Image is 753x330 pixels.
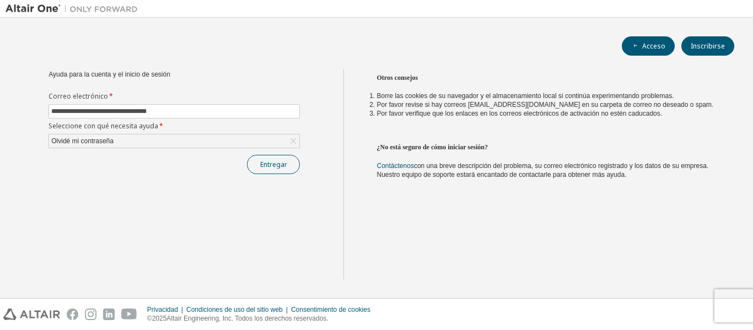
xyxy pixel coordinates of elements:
[186,306,283,313] font: Condiciones de uso del sitio web
[49,71,170,78] font: Ayuda para la cuenta y el inicio de sesión
[152,315,167,322] font: 2025
[51,137,114,145] font: Olvidé mi contraseña
[49,121,158,131] font: Seleccione con qué necesita ayuda
[85,309,96,320] img: instagram.svg
[147,306,178,313] font: Privacidad
[691,41,725,51] font: Inscribirse
[6,3,143,14] img: Altair Uno
[622,36,675,56] button: Acceso
[377,162,414,170] a: Contáctenos
[67,309,78,320] img: facebook.svg
[3,309,60,320] img: altair_logo.svg
[49,134,299,148] div: Olvidé mi contraseña
[260,160,287,169] font: Entregar
[49,91,108,101] font: Correo electrónico
[377,74,418,82] font: Otros consejos
[103,309,115,320] img: linkedin.svg
[377,143,488,151] font: ¿No está seguro de cómo iniciar sesión?
[121,309,137,320] img: youtube.svg
[377,92,674,100] font: Borre las cookies de su navegador y el almacenamiento local si continúa experimentando problemas.
[377,162,709,178] font: con una breve descripción del problema, su correo electrónico registrado y los datos de su empres...
[377,101,714,109] font: Por favor revise si hay correos [EMAIL_ADDRESS][DOMAIN_NAME] en su carpeta de correo no deseado o...
[642,41,665,51] font: Acceso
[247,155,300,174] button: Entregar
[166,315,328,322] font: Altair Engineering, Inc. Todos los derechos reservados.
[147,315,152,322] font: ©
[377,110,663,117] font: Por favor verifique que los enlaces en los correos electrónicos de activación no estén caducados.
[681,36,734,56] button: Inscribirse
[291,306,370,313] font: Consentimiento de cookies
